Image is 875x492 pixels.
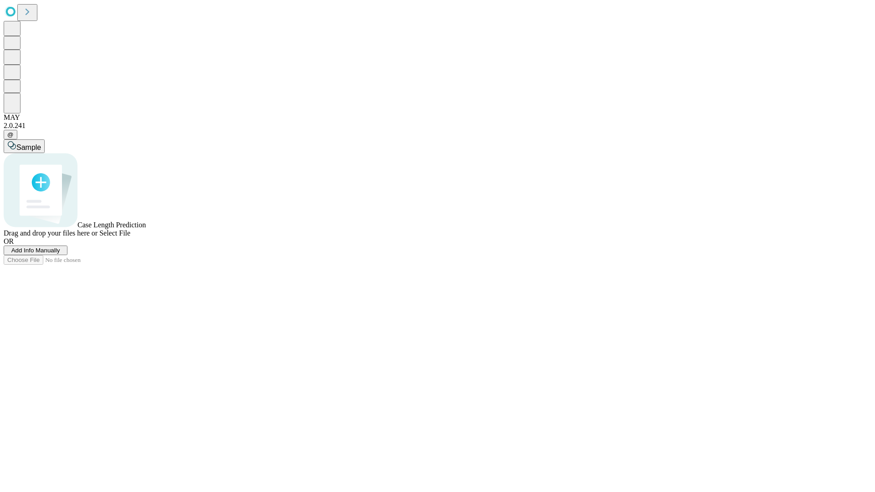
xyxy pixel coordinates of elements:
button: Add Info Manually [4,246,67,255]
span: Drag and drop your files here or [4,229,98,237]
span: Add Info Manually [11,247,60,254]
span: OR [4,237,14,245]
span: Sample [16,143,41,151]
div: 2.0.241 [4,122,871,130]
div: MAY [4,113,871,122]
span: Select File [99,229,130,237]
button: Sample [4,139,45,153]
span: Case Length Prediction [77,221,146,229]
span: @ [7,131,14,138]
button: @ [4,130,17,139]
